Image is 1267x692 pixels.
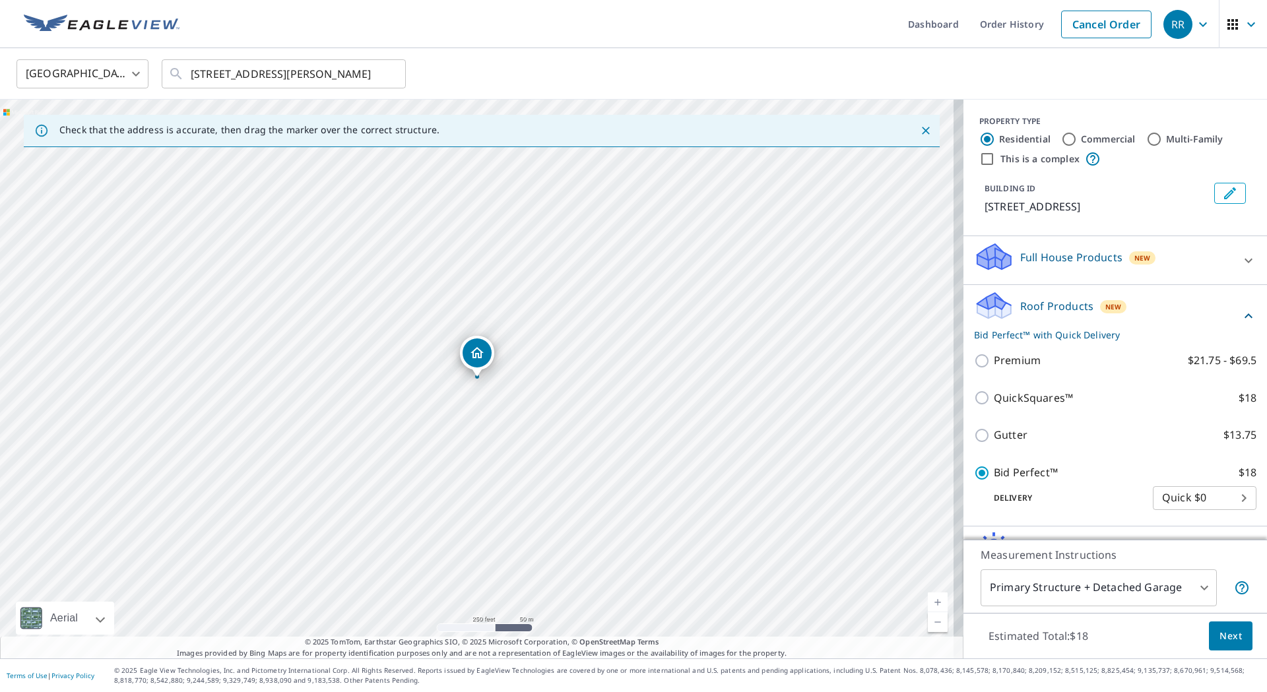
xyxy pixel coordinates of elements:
p: Measurement Instructions [981,547,1250,563]
p: © 2025 Eagle View Technologies, Inc. and Pictometry International Corp. All Rights Reserved. Repo... [114,666,1260,685]
div: Primary Structure + Detached Garage [981,569,1217,606]
p: $18 [1239,464,1256,481]
a: Cancel Order [1061,11,1152,38]
div: Dropped pin, building 1, Residential property, 16 N Morningside Dr Binghamton, NY 13905 [460,336,494,377]
div: Aerial [46,602,82,635]
p: Full House Products [1020,249,1122,265]
div: Aerial [16,602,114,635]
label: This is a complex [1000,152,1080,166]
div: Full House ProductsNew [974,241,1256,279]
div: PROPERTY TYPE [979,115,1251,127]
input: Search by address or latitude-longitude [191,55,379,92]
img: EV Logo [24,15,179,34]
button: Edit building 1 [1214,183,1246,204]
label: Residential [999,133,1051,146]
div: Solar ProductsNew [974,532,1256,569]
p: $13.75 [1223,427,1256,443]
div: [GEOGRAPHIC_DATA] [16,55,148,92]
div: Roof ProductsNewBid Perfect™ with Quick Delivery [974,290,1256,342]
a: Current Level 17, Zoom In [928,592,948,612]
a: Terms of Use [7,671,48,680]
p: Bid Perfect™ [994,464,1058,481]
p: Check that the address is accurate, then drag the marker over the correct structure. [59,124,439,136]
p: Bid Perfect™ with Quick Delivery [974,328,1241,342]
div: Quick $0 [1153,480,1256,517]
label: Multi-Family [1166,133,1223,146]
div: RR [1163,10,1192,39]
a: Current Level 17, Zoom Out [928,612,948,632]
span: © 2025 TomTom, Earthstar Geographics SIO, © 2025 Microsoft Corporation, © [305,637,659,648]
p: Roof Products [1020,298,1093,314]
p: Delivery [974,492,1153,504]
button: Close [917,122,934,139]
p: [STREET_ADDRESS] [985,199,1209,214]
p: | [7,672,94,679]
a: OpenStreetMap [579,637,635,646]
span: Next [1219,628,1242,645]
p: $18 [1239,390,1256,406]
label: Commercial [1081,133,1136,146]
button: Next [1209,621,1252,651]
p: $21.75 - $69.5 [1188,352,1256,369]
p: QuickSquares™ [994,390,1073,406]
span: New [1105,301,1122,312]
a: Terms [637,637,659,646]
span: New [1134,253,1151,263]
p: Premium [994,352,1041,369]
p: Gutter [994,427,1027,443]
a: Privacy Policy [51,671,94,680]
p: Estimated Total: $18 [978,621,1099,650]
p: BUILDING ID [985,183,1035,194]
